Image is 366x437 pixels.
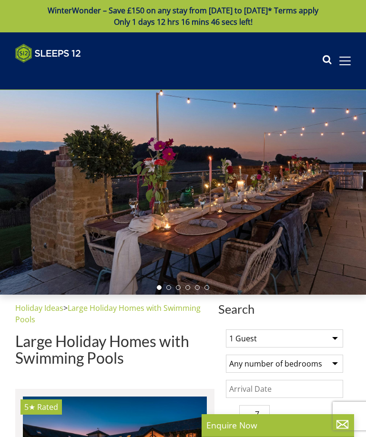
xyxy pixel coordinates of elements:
[226,380,343,398] input: Arrival Date
[206,419,349,431] p: Enquire Now
[10,69,111,77] iframe: Customer reviews powered by Trustpilot
[270,412,290,423] span: days
[15,303,201,325] a: Large Holiday Homes with Swimming Pools
[114,17,253,27] span: Only 1 days 12 hrs 16 mins 46 secs left!
[226,412,239,423] span: +/-
[15,44,81,63] img: Sleeps 12
[63,303,68,313] span: >
[37,402,58,412] span: Rated
[15,303,63,313] a: Holiday Ideas
[15,333,214,366] h1: Large Holiday Homes with Swimming Pools
[24,402,35,412] span: House On The Hill has a 5 star rating under the Quality in Tourism Scheme
[218,302,351,316] span: Search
